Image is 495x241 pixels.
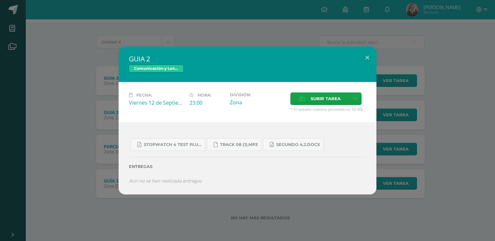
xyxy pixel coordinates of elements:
span: Subir tarea [311,93,341,105]
span: Stopwatch 4 Test Plus U8.pdf [144,142,202,147]
span: SEGUNDO 4.2.docx [276,142,320,147]
span: Hora: [198,93,211,98]
button: Close (Esc) [358,47,376,68]
a: Stopwatch 4 Test Plus U8.pdf [131,138,205,151]
label: Entregas [129,164,366,169]
span: * El tamaño máximo permitido es 50 MB [290,107,366,112]
h2: GUIA 2 [129,54,366,63]
label: División: [230,92,285,97]
div: Zona [230,99,285,106]
a: SEGUNDO 4.2.docx [263,138,324,151]
span: Fecha: [136,93,152,98]
div: Viernes 12 de Septiembre [129,99,184,106]
span: Comunicación y Lenguaje Idioma Extranjero [129,65,184,72]
div: 23:00 [189,99,225,106]
span: Track 08 (1).mp3 [220,142,258,147]
i: Aún no se han realizado entregas [129,178,202,184]
a: Track 08 (1).mp3 [207,138,261,151]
